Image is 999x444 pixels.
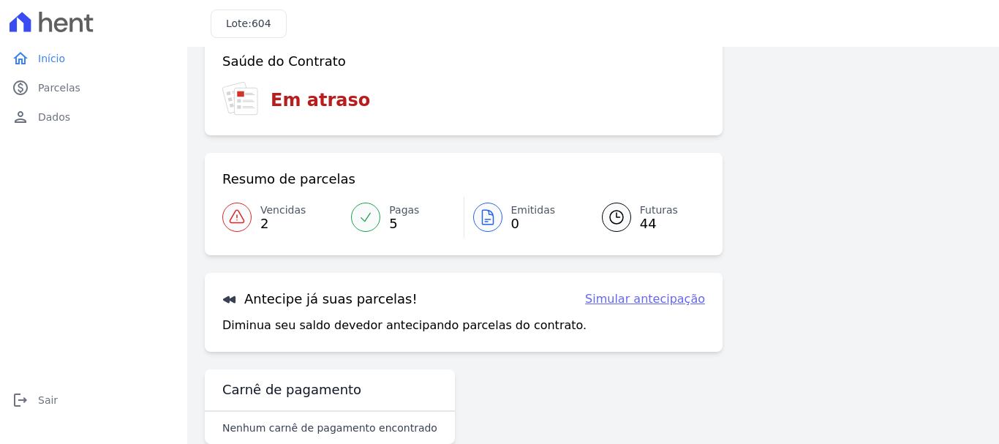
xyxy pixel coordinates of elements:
a: Vencidas 2 [222,197,342,238]
i: home [12,50,29,67]
i: logout [12,391,29,409]
a: Emitidas 0 [464,197,584,238]
h3: Resumo de parcelas [222,170,355,188]
span: 2 [260,218,306,230]
span: Dados [38,110,70,124]
span: Vencidas [260,203,306,218]
a: Simular antecipação [585,290,705,308]
span: 604 [252,18,271,29]
i: paid [12,79,29,97]
a: personDados [6,102,181,132]
h3: Lote: [226,16,271,31]
h3: Em atraso [271,87,370,113]
span: Emitidas [511,203,556,218]
span: 0 [511,218,556,230]
span: Sair [38,393,58,407]
span: Parcelas [38,80,80,95]
h3: Carnê de pagamento [222,381,361,399]
a: homeInício [6,44,181,73]
h3: Antecipe já suas parcelas! [222,290,418,308]
a: Pagas 5 [342,197,463,238]
span: Início [38,51,65,66]
i: person [12,108,29,126]
a: Futuras 44 [584,197,705,238]
span: 44 [640,218,678,230]
h3: Saúde do Contrato [222,53,346,70]
a: paidParcelas [6,73,181,102]
span: Pagas [389,203,419,218]
span: 5 [389,218,419,230]
p: Diminua seu saldo devedor antecipando parcelas do contrato. [222,317,587,334]
span: Futuras [640,203,678,218]
a: logoutSair [6,385,181,415]
p: Nenhum carnê de pagamento encontrado [222,421,437,435]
